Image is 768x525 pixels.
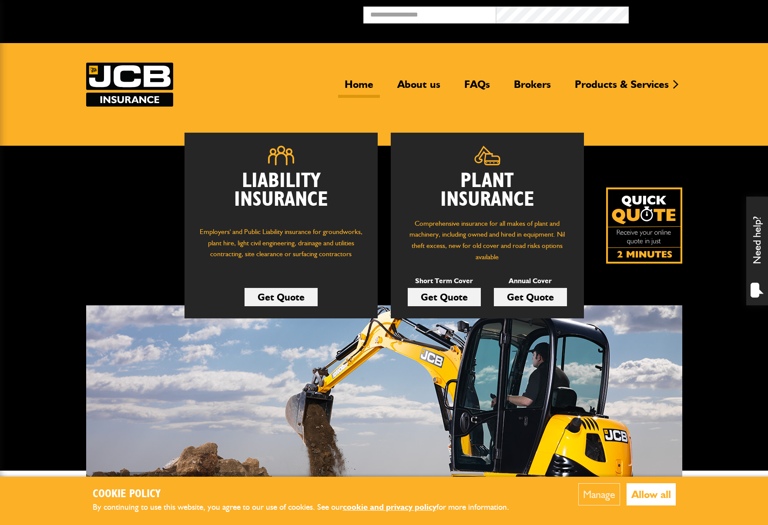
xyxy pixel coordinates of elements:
[494,288,567,306] a: Get Quote
[408,288,481,306] a: Get Quote
[568,78,675,98] a: Products & Services
[606,187,682,264] img: Quick Quote
[93,488,523,501] h2: Cookie Policy
[627,483,676,505] button: Allow all
[198,226,365,268] p: Employers' and Public Liability insurance for groundworks, plant hire, light civil engineering, d...
[408,275,481,287] p: Short Term Cover
[343,502,436,512] a: cookie and privacy policy
[578,483,620,505] button: Manage
[86,63,173,107] a: JCB Insurance Services
[86,63,173,107] img: JCB Insurance Services logo
[93,501,523,514] p: By continuing to use this website, you agree to our use of cookies. See our for more information.
[746,197,768,305] div: Need help?
[629,7,761,20] button: Broker Login
[391,78,447,98] a: About us
[338,78,380,98] a: Home
[507,78,557,98] a: Brokers
[494,275,567,287] p: Annual Cover
[458,78,496,98] a: FAQs
[404,218,571,262] p: Comprehensive insurance for all makes of plant and machinery, including owned and hired in equipm...
[245,288,318,306] a: Get Quote
[606,187,682,264] a: Get your insurance quote isn just 2-minutes
[198,172,365,218] h2: Liability Insurance
[97,476,241,512] p: Plant and liability insurance for makes and models...
[404,172,571,209] h2: Plant Insurance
